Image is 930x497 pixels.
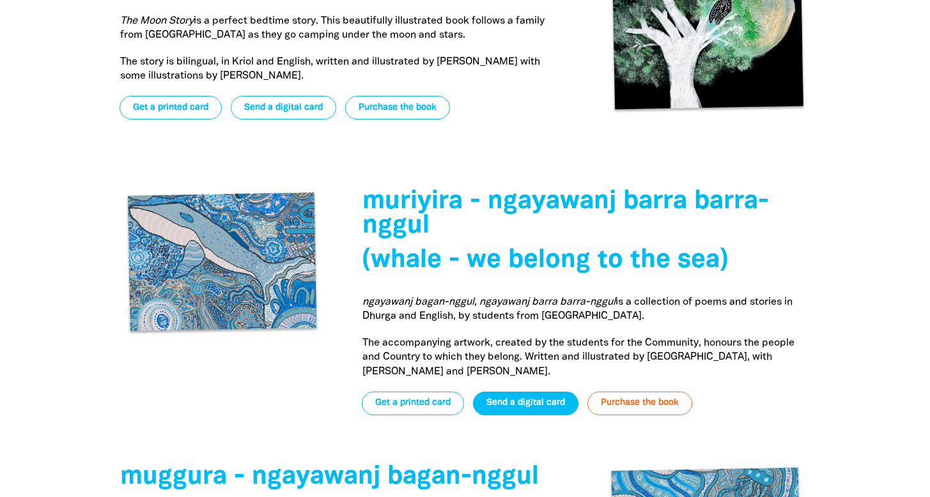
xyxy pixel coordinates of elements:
em: The Moon Story [120,17,194,26]
a: Purchase the book [587,392,692,415]
a: Purchase the book [345,96,450,119]
span: muriyira - ngayawanj barra barra-nggul [362,190,769,238]
span: (whale - we belong to the sea) [362,249,728,272]
p: The accompanying artwork, created by the students for the Community, honours the people and Count... [362,336,810,379]
a: Get a printed card [362,392,464,415]
a: Send a digital card [231,96,336,119]
em: ngayawanj bagan-nggul, ngayawanj barra barra-nggul [362,298,616,307]
span: muggura - ngayawanj bagan-nggul [120,465,539,489]
p: The story is bilingual, in Kriol and English, written and illustrated by [PERSON_NAME] with some ... [120,55,568,84]
a: Send a digital card [473,392,578,415]
a: Get a printed card [120,96,222,119]
p: is a perfect bedtime story. This beautifully illustrated book follows a family from [GEOGRAPHIC_D... [120,14,568,43]
p: is a collection of poems and stories in Dhurga and English, by students from [GEOGRAPHIC_DATA]. [362,295,810,324]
